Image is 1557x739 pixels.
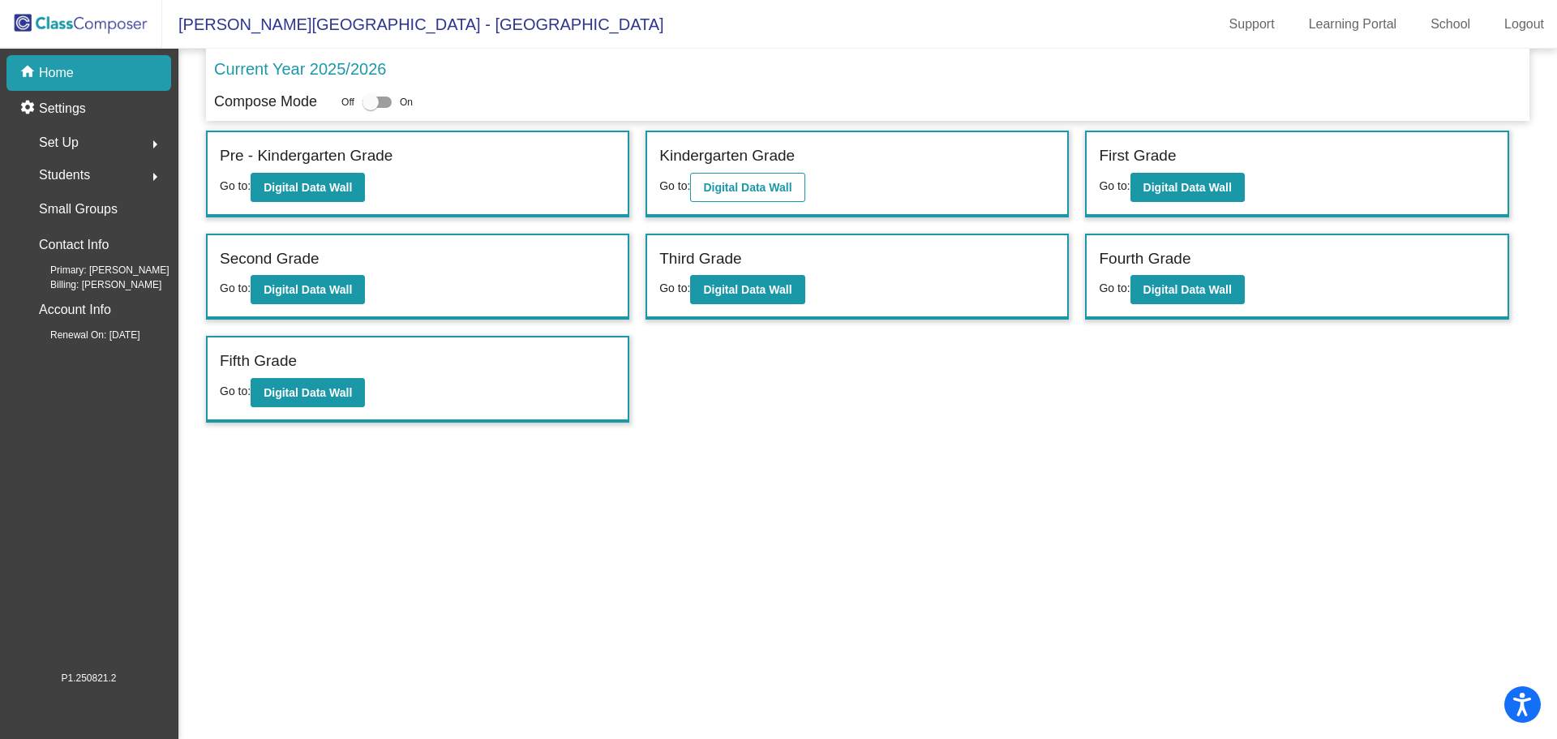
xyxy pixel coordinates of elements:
span: Go to: [1099,179,1130,192]
button: Digital Data Wall [1130,173,1245,202]
span: Students [39,164,90,187]
span: Primary: [PERSON_NAME] [24,263,169,277]
b: Digital Data Wall [703,181,791,194]
span: Renewal On: [DATE] [24,328,139,342]
mat-icon: settings [19,99,39,118]
b: Digital Data Wall [703,283,791,296]
mat-icon: arrow_right [145,167,165,187]
span: Off [341,95,354,110]
p: Contact Info [39,234,109,256]
p: Current Year 2025/2026 [214,57,386,81]
a: Support [1216,11,1288,37]
b: Digital Data Wall [1143,181,1232,194]
p: Settings [39,99,86,118]
mat-icon: home [19,63,39,83]
span: Go to: [659,281,690,294]
p: Home [39,63,74,83]
button: Digital Data Wall [251,378,365,407]
label: Pre - Kindergarten Grade [220,144,392,168]
mat-icon: arrow_right [145,135,165,154]
span: On [400,95,413,110]
b: Digital Data Wall [264,181,352,194]
p: Account Info [39,299,111,321]
button: Digital Data Wall [690,275,804,304]
label: Kindergarten Grade [659,144,795,168]
button: Digital Data Wall [251,275,365,304]
b: Digital Data Wall [1143,283,1232,296]
a: Learning Portal [1296,11,1410,37]
span: Set Up [39,131,79,154]
span: Go to: [1099,281,1130,294]
span: Go to: [220,385,251,397]
button: Digital Data Wall [690,173,804,202]
label: Third Grade [659,247,741,271]
label: Fourth Grade [1099,247,1190,271]
label: First Grade [1099,144,1176,168]
button: Digital Data Wall [251,173,365,202]
p: Small Groups [39,198,118,221]
p: Compose Mode [214,91,317,113]
b: Digital Data Wall [264,386,352,399]
label: Second Grade [220,247,320,271]
a: Logout [1491,11,1557,37]
b: Digital Data Wall [264,283,352,296]
span: [PERSON_NAME][GEOGRAPHIC_DATA] - [GEOGRAPHIC_DATA] [162,11,664,37]
span: Go to: [220,281,251,294]
span: Go to: [659,179,690,192]
a: School [1418,11,1483,37]
span: Go to: [220,179,251,192]
label: Fifth Grade [220,350,297,373]
button: Digital Data Wall [1130,275,1245,304]
span: Billing: [PERSON_NAME] [24,277,161,292]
